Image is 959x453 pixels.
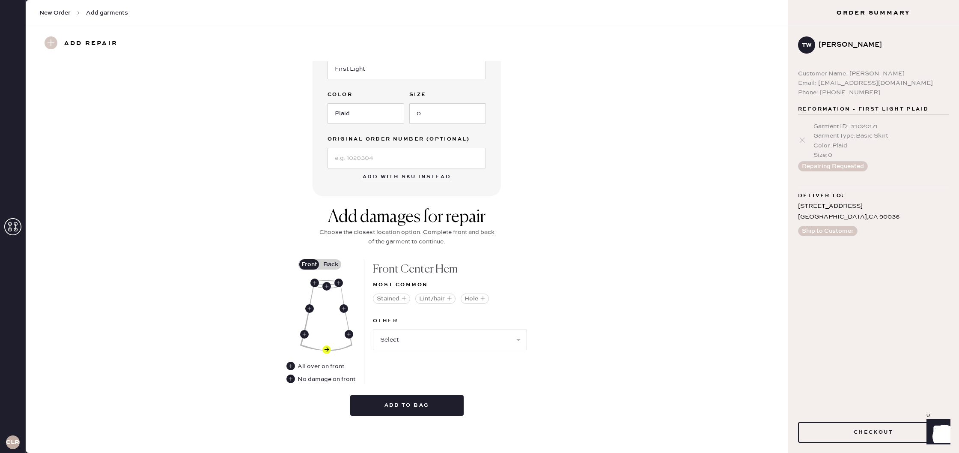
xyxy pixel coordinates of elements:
[345,330,353,339] div: Front Left Seam
[813,131,949,141] div: Garment Type : Basic Skirt
[798,88,949,97] div: Phone: [PHONE_NUMBER]
[409,90,486,100] label: Size
[320,259,341,270] label: Back
[409,103,486,124] input: e.g. 30R
[322,345,331,354] div: Front Center Hem
[328,103,404,124] input: e.g. Navy
[350,395,464,416] button: Add to bag
[798,226,858,236] button: Ship to Customer
[918,414,955,451] iframe: Front Chat
[798,104,929,114] span: Reformation - First Light Plaid
[798,78,949,88] div: Email: [EMAIL_ADDRESS][DOMAIN_NAME]
[328,148,486,168] input: e.g. 1020304
[328,59,486,79] input: e.g. Daisy 2 Pocket
[798,191,844,201] span: Deliver to:
[322,282,331,291] div: Front Center Waistband
[6,439,19,445] h3: CLR
[813,150,949,160] div: Size : 0
[39,9,71,17] span: New Order
[813,141,949,150] div: Color : Plaid
[357,168,456,186] button: Add with SKU instead
[298,375,355,384] div: No damage on front
[373,259,527,280] div: Front Center Hem
[317,228,497,246] div: Choose the closest location option. Complete front and back of the garment to continue.
[798,422,949,443] button: Checkout
[286,375,355,384] div: No damage on front
[298,362,344,371] div: All over on front
[300,330,309,339] div: Front Right Seam
[373,316,527,326] label: Other
[415,294,456,304] button: Lint/hair
[802,42,812,48] h3: TW
[813,122,949,131] div: Garment ID : # 1020171
[310,279,319,287] div: Front Right Waistband
[300,280,352,351] img: Garment image
[373,294,410,304] button: Stained
[328,90,404,100] label: Color
[373,280,527,290] div: Most common
[798,201,949,222] div: [STREET_ADDRESS] [GEOGRAPHIC_DATA] , CA 90036
[86,9,128,17] span: Add garments
[819,40,942,50] div: [PERSON_NAME]
[798,161,868,171] button: Repairing Requested
[798,69,949,78] div: Customer Name: [PERSON_NAME]
[317,207,497,228] div: Add damages for repair
[461,294,489,304] button: Hole
[328,134,486,144] label: Original Order Number (Optional)
[788,9,959,17] h3: Order Summary
[305,304,314,313] div: Front Right Body
[286,362,345,371] div: All over on front
[334,279,343,287] div: Front Left Waistband
[298,259,320,270] label: Front
[64,36,118,51] h3: Add repair
[340,304,348,313] div: Front Left Body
